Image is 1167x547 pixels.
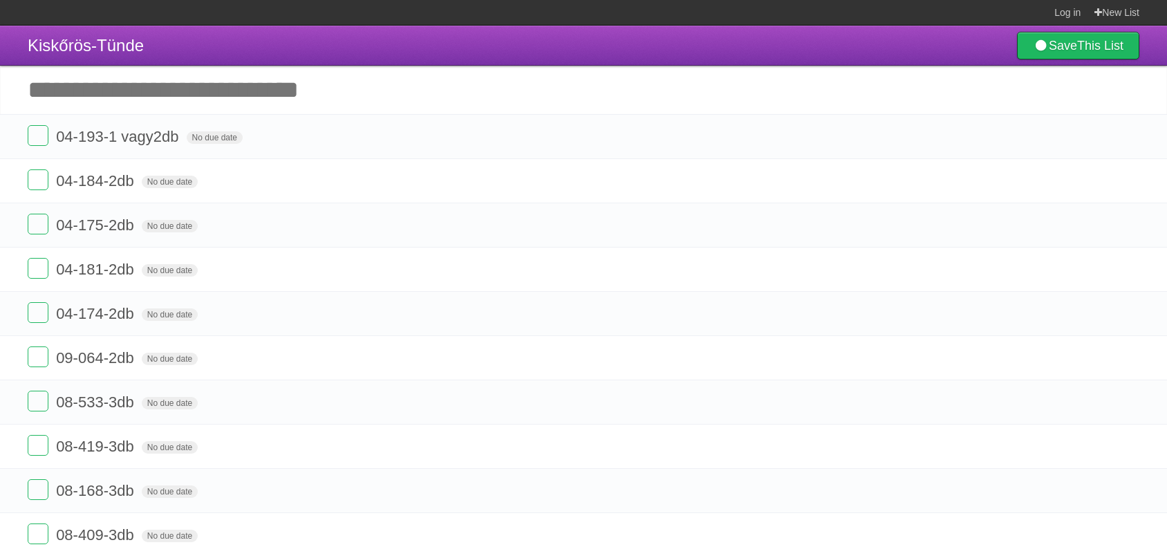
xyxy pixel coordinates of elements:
[142,264,198,277] span: No due date
[28,523,48,544] label: Done
[142,530,198,542] span: No due date
[142,441,198,454] span: No due date
[28,346,48,367] label: Done
[28,479,48,500] label: Done
[56,482,138,499] span: 08-168-3db
[142,220,198,232] span: No due date
[142,485,198,498] span: No due date
[56,393,138,411] span: 08-533-3db
[56,526,138,544] span: 08-409-3db
[28,435,48,456] label: Done
[1017,32,1139,59] a: SaveThis List
[56,172,138,189] span: 04-184-2db
[56,349,138,367] span: 09-064-2db
[56,438,138,455] span: 08-419-3db
[28,258,48,279] label: Done
[56,128,182,145] span: 04-193-1 vagy2db
[187,131,243,144] span: No due date
[142,176,198,188] span: No due date
[142,397,198,409] span: No due date
[28,214,48,234] label: Done
[142,308,198,321] span: No due date
[28,36,144,55] span: Kiskőrös-Tünde
[28,169,48,190] label: Done
[56,261,138,278] span: 04-181-2db
[28,302,48,323] label: Done
[56,216,138,234] span: 04-175-2db
[1077,39,1123,53] b: This List
[28,125,48,146] label: Done
[142,353,198,365] span: No due date
[28,391,48,411] label: Done
[56,305,138,322] span: 04-174-2db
